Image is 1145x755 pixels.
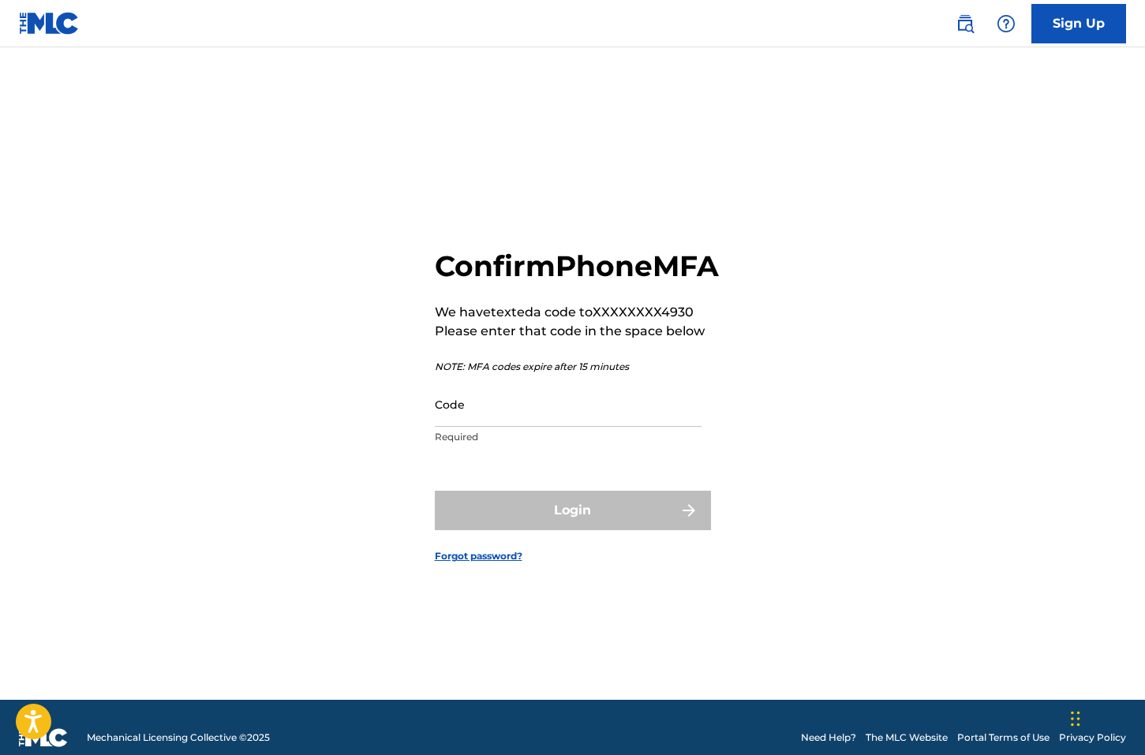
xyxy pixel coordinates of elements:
div: Help [990,8,1022,39]
iframe: Chat Widget [1066,679,1145,755]
a: Portal Terms of Use [957,731,1050,745]
img: search [956,14,975,33]
h2: Confirm Phone MFA [435,249,719,284]
a: The MLC Website [866,731,948,745]
p: NOTE: MFA codes expire after 15 minutes [435,360,719,374]
img: help [997,14,1016,33]
p: Please enter that code in the space below [435,322,719,341]
p: We have texted a code to XXXXXXXX4930 [435,303,719,322]
img: MLC Logo [19,12,80,35]
span: Mechanical Licensing Collective © 2025 [87,731,270,745]
a: Sign Up [1031,4,1126,43]
img: logo [19,728,68,747]
a: Public Search [949,8,981,39]
a: Privacy Policy [1059,731,1126,745]
a: Need Help? [801,731,856,745]
a: Forgot password? [435,549,522,563]
p: Required [435,430,702,444]
div: Drag [1071,695,1080,742]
